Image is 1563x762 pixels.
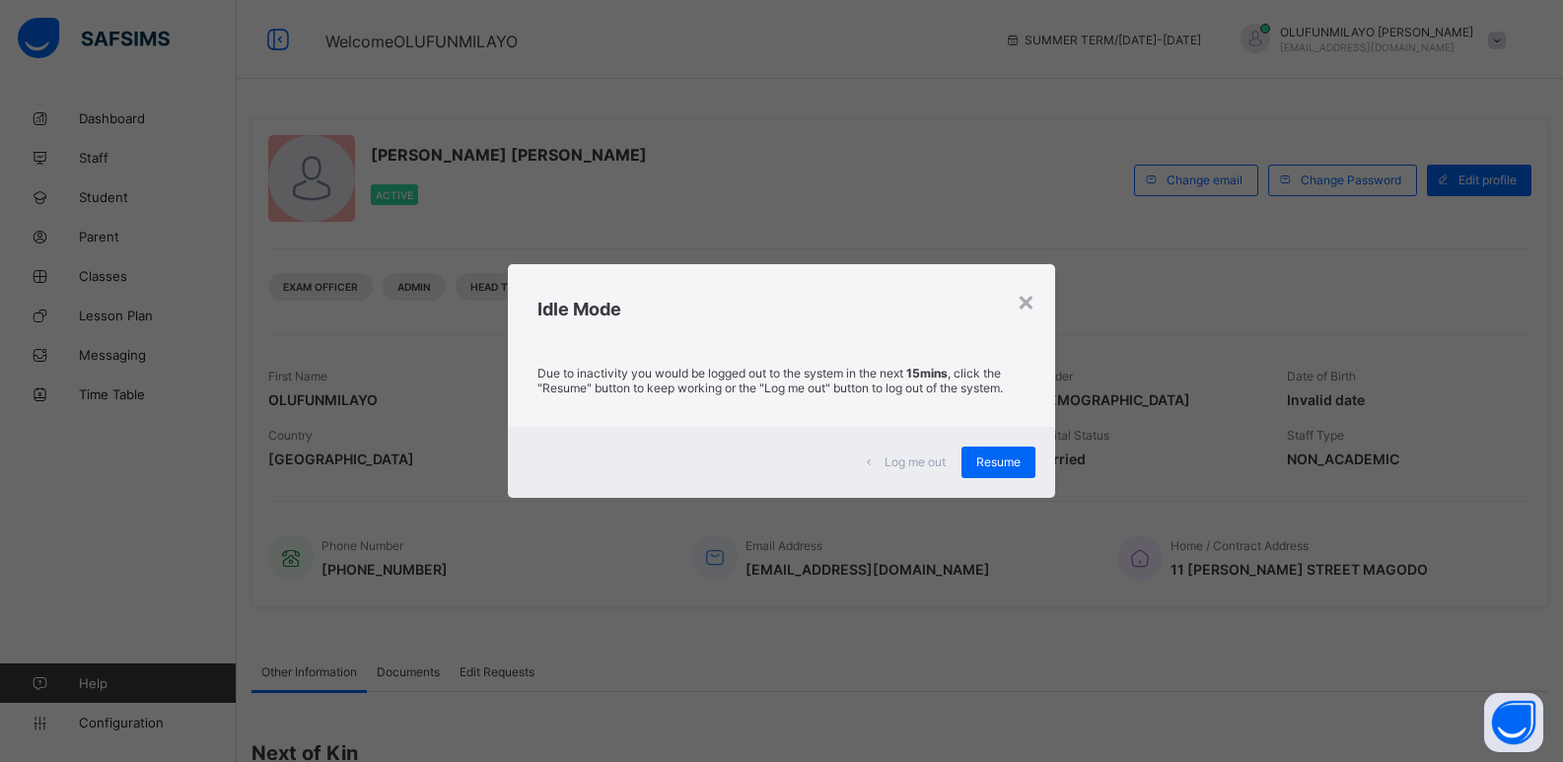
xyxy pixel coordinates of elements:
button: Open asap [1484,693,1543,752]
strong: 15mins [906,366,948,381]
span: Log me out [885,454,946,469]
div: × [1017,284,1035,317]
p: Due to inactivity you would be logged out to the system in the next , click the "Resume" button t... [537,366,1026,395]
h2: Idle Mode [537,299,1026,319]
span: Resume [976,454,1021,469]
